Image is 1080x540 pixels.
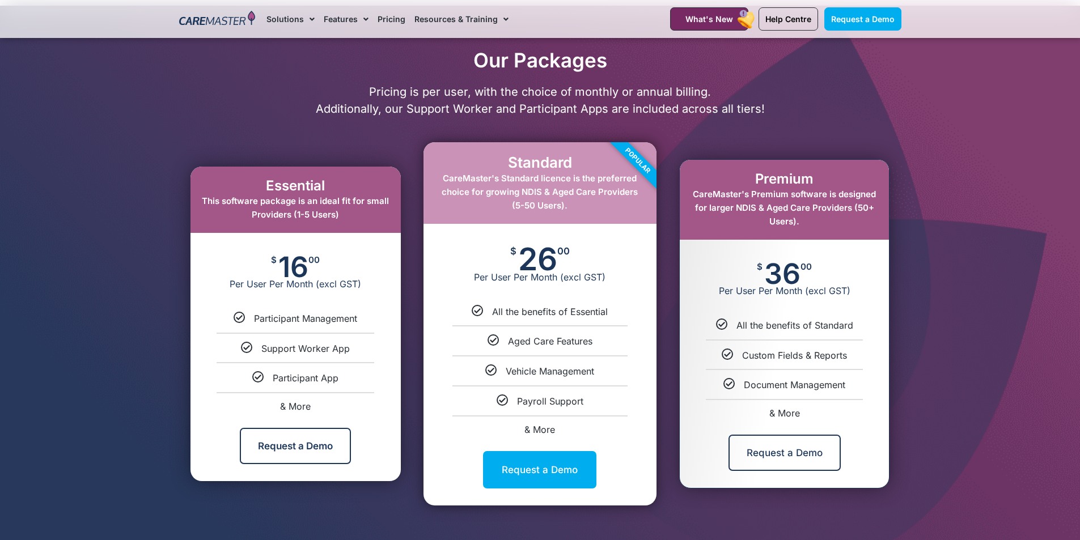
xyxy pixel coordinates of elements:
[442,173,638,211] span: CareMaster's Standard licence is the preferred choice for growing NDIS & Aged Care Providers (5-5...
[435,154,645,171] h2: Standard
[506,365,594,377] span: Vehicle Management
[769,407,800,419] span: & More
[557,246,570,256] span: 00
[729,435,841,471] a: Request a Demo
[240,428,351,464] a: Request a Demo
[736,320,853,331] span: All the benefits of Standard
[508,335,592,347] span: Aged Care Features
[742,350,847,361] span: Custom Fields & Reports
[759,7,818,31] a: Help Centre
[765,14,811,24] span: Help Centre
[510,246,516,256] span: $
[179,11,256,28] img: CareMaster Logo
[261,343,350,354] span: Support Worker App
[831,14,895,24] span: Request a Demo
[202,178,389,194] h2: Essential
[173,83,907,117] p: Pricing is per user, with the choice of monthly or annual billing. Additionally, our Support Work...
[693,189,876,227] span: CareMaster's Premium software is designed for larger NDIS & Aged Care Providers (50+ Users).
[271,256,277,264] span: $
[202,195,389,220] span: This software package is an ideal fit for small Providers (1-5 Users)
[273,372,338,384] span: Participant App
[691,171,878,188] h2: Premium
[685,14,733,24] span: What's New
[680,285,889,296] span: Per User Per Month (excl GST)
[764,262,801,285] span: 36
[173,48,907,72] h2: Our Packages
[423,271,657,283] span: Per User Per Month (excl GST)
[757,262,763,271] span: $
[190,278,401,290] span: Per User Per Month (excl GST)
[278,256,308,278] span: 16
[518,246,557,271] span: 26
[573,96,702,226] div: Popular
[824,7,901,31] a: Request a Demo
[483,451,596,488] a: Request a Demo
[744,379,845,390] span: Document Management
[492,306,608,317] span: All the benefits of Essential
[517,396,583,407] span: Payroll Support
[254,313,357,324] span: Participant Management
[280,401,311,412] span: & More
[801,262,812,271] span: 00
[308,256,320,264] span: 00
[524,424,555,435] span: & More
[670,7,748,31] a: What's New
